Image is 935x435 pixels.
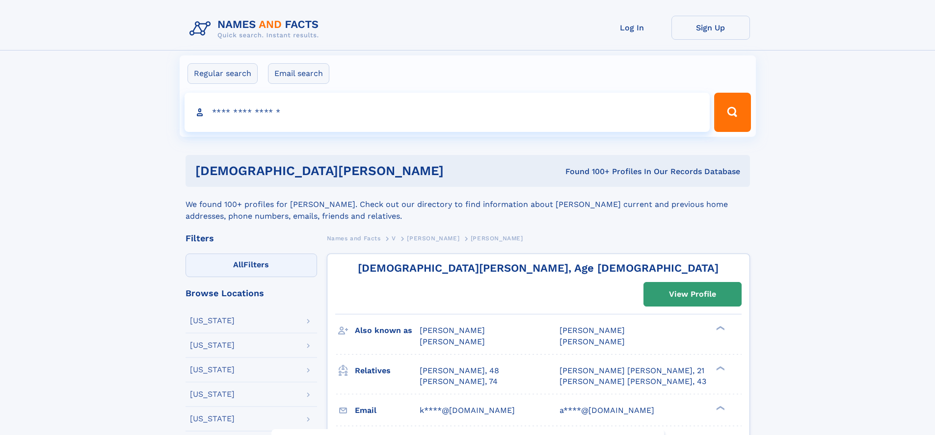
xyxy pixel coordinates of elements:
label: Filters [186,254,317,277]
div: ❯ [714,365,725,371]
a: V [392,232,396,244]
div: We found 100+ profiles for [PERSON_NAME]. Check out our directory to find information about [PERS... [186,187,750,222]
span: V [392,235,396,242]
button: Search Button [714,93,750,132]
div: ❯ [714,325,725,332]
h3: Relatives [355,362,420,379]
div: [US_STATE] [190,317,235,325]
a: View Profile [644,282,741,306]
div: View Profile [669,283,716,306]
a: [PERSON_NAME], 74 [420,376,498,387]
span: [PERSON_NAME] [407,235,459,242]
input: search input [185,93,710,132]
a: [PERSON_NAME] [PERSON_NAME], 43 [560,376,706,387]
a: Names and Facts [327,232,381,244]
a: Log In [593,16,671,40]
div: Filters [186,234,317,243]
span: All [233,260,243,269]
h3: Email [355,402,420,419]
span: [PERSON_NAME] [420,337,485,346]
div: ❯ [714,405,725,411]
span: [PERSON_NAME] [560,337,625,346]
label: Email search [268,63,329,84]
span: [PERSON_NAME] [471,235,523,242]
a: Sign Up [671,16,750,40]
div: Found 100+ Profiles In Our Records Database [505,166,740,177]
label: Regular search [187,63,258,84]
div: [US_STATE] [190,390,235,398]
a: [DEMOGRAPHIC_DATA][PERSON_NAME], Age [DEMOGRAPHIC_DATA] [358,262,719,274]
a: [PERSON_NAME], 48 [420,365,499,376]
h3: Also known as [355,322,420,339]
a: [PERSON_NAME] [407,232,459,244]
span: [PERSON_NAME] [560,326,625,335]
a: [PERSON_NAME] [PERSON_NAME], 21 [560,365,704,376]
img: Logo Names and Facts [186,16,327,42]
div: [US_STATE] [190,415,235,423]
div: [US_STATE] [190,366,235,374]
div: Browse Locations [186,289,317,298]
h1: [DEMOGRAPHIC_DATA][PERSON_NAME] [195,165,505,177]
span: [PERSON_NAME] [420,326,485,335]
div: [US_STATE] [190,341,235,349]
